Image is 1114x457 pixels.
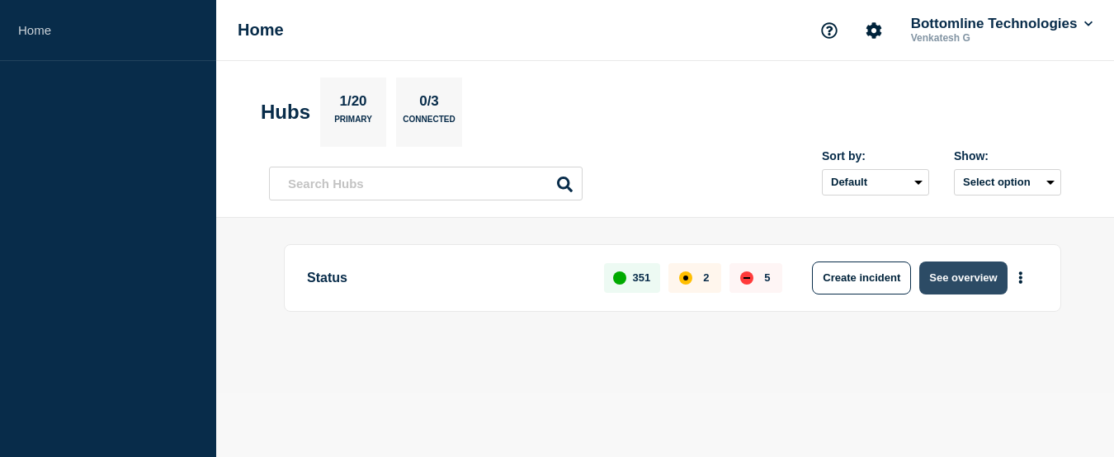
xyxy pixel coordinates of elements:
h2: Hubs [261,101,310,124]
button: Create incident [812,261,911,294]
p: 5 [764,271,770,284]
div: down [740,271,753,285]
p: Status [307,261,585,294]
button: Account settings [857,13,891,48]
div: Show: [954,149,1061,163]
h1: Home [238,21,284,40]
p: 351 [633,271,651,284]
button: Bottomline Technologies [908,16,1096,32]
p: Connected [403,115,455,132]
button: Support [812,13,847,48]
div: up [613,271,626,285]
p: Primary [334,115,372,132]
select: Sort by [822,169,929,196]
p: 0/3 [413,93,446,115]
div: affected [679,271,692,285]
p: Venkatesh G [908,32,1079,44]
p: 1/20 [333,93,373,115]
div: Sort by: [822,149,929,163]
input: Search Hubs [269,167,583,200]
button: Select option [954,169,1061,196]
p: 2 [703,271,709,284]
button: More actions [1010,262,1031,293]
button: See overview [919,261,1007,294]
